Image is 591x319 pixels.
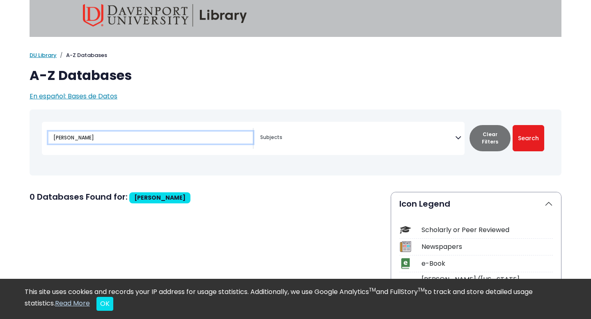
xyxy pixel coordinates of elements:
[30,51,57,59] a: DU Library
[470,125,511,151] button: Clear Filters
[30,51,561,59] nav: breadcrumb
[30,91,117,101] a: En español: Bases de Datos
[421,259,553,269] div: e-Book
[96,297,113,311] button: Close
[391,192,561,215] button: Icon Legend
[55,298,90,308] a: Read More
[369,286,376,293] sup: TM
[30,68,561,83] h1: A-Z Databases
[30,109,561,175] nav: Search filters
[421,225,553,235] div: Scholarly or Peer Reviewed
[400,258,411,269] img: Icon e-Book
[421,275,553,294] div: [PERSON_NAME] ([US_STATE] electronic Library)
[260,135,455,141] textarea: Search
[57,51,107,59] li: A-Z Databases
[48,132,253,144] input: Search database by title or keyword
[83,4,247,27] img: Davenport University Library
[400,241,411,252] img: Icon Newspapers
[30,191,128,203] span: 0 Databases Found for:
[134,194,186,202] span: [PERSON_NAME]
[418,286,425,293] sup: TM
[400,224,411,235] img: Icon Scholarly or Peer Reviewed
[25,287,566,311] div: This site uses cookies and records your IP address for usage statistics. Additionally, we use Goo...
[421,242,553,252] div: Newspapers
[513,125,544,151] button: Submit for Search Results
